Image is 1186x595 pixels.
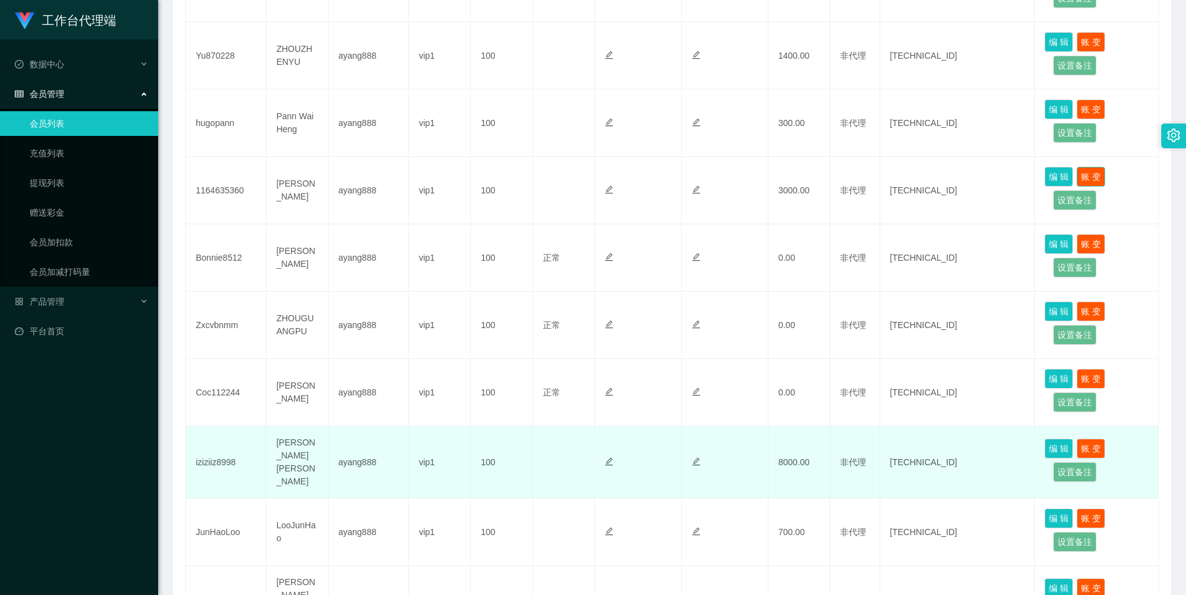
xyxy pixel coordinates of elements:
td: vip1 [409,499,471,566]
i: 图标: edit [605,51,613,59]
td: [TECHNICAL_ID] [880,157,1035,224]
td: vip1 [409,22,471,90]
td: 100 [471,224,532,292]
button: 设置备注 [1053,462,1096,482]
td: [PERSON_NAME] [266,157,328,224]
td: LooJunHao [266,499,328,566]
span: 非代理 [840,118,866,128]
td: ayang888 [329,359,409,426]
i: 图标: edit [692,320,700,329]
span: 非代理 [840,527,866,537]
a: 图标: dashboard平台首页 [15,319,148,344]
button: 账 变 [1077,369,1105,389]
button: 编 辑 [1045,167,1073,187]
i: 图标: edit [692,185,700,194]
button: 账 变 [1077,99,1105,119]
i: 图标: edit [605,185,613,194]
a: 赠送彩金 [30,200,148,225]
i: 图标: edit [605,457,613,466]
td: ayang888 [329,157,409,224]
i: 图标: table [15,90,23,98]
span: 正常 [543,387,560,397]
button: 设置备注 [1053,123,1096,143]
td: 0.00 [768,292,830,359]
td: hugopann [186,90,266,157]
a: 会员加减打码量 [30,260,148,284]
td: vip1 [409,90,471,157]
td: [PERSON_NAME] [266,224,328,292]
td: Bonnie8512 [186,224,266,292]
td: 700.00 [768,499,830,566]
td: 100 [471,90,532,157]
span: 数据中心 [15,59,64,69]
button: 账 变 [1077,302,1105,321]
td: vip1 [409,426,471,499]
td: Yu870228 [186,22,266,90]
td: 0.00 [768,224,830,292]
button: 设置备注 [1053,392,1096,412]
td: ayang888 [329,90,409,157]
td: iziziiz8998 [186,426,266,499]
img: logo.9652507e.png [15,12,35,30]
span: 正常 [543,253,560,263]
i: 图标: edit [692,387,700,396]
td: [TECHNICAL_ID] [880,292,1035,359]
a: 充值列表 [30,141,148,166]
td: 3000.00 [768,157,830,224]
i: 图标: edit [692,527,700,536]
span: 非代理 [840,387,866,397]
td: 100 [471,292,532,359]
button: 编 辑 [1045,99,1073,119]
i: 图标: edit [692,457,700,466]
i: 图标: edit [605,527,613,536]
i: 图标: edit [692,253,700,261]
td: Pann Wai Heng [266,90,328,157]
td: ZHOUZHENYU [266,22,328,90]
i: 图标: appstore-o [15,297,23,306]
td: ayang888 [329,499,409,566]
span: 非代理 [840,51,866,61]
button: 编 辑 [1045,369,1073,389]
td: ayang888 [329,22,409,90]
button: 账 变 [1077,32,1105,52]
td: 100 [471,157,532,224]
td: 300.00 [768,90,830,157]
td: vip1 [409,292,471,359]
td: vip1 [409,157,471,224]
td: [TECHNICAL_ID] [880,90,1035,157]
span: 非代理 [840,185,866,195]
i: 图标: edit [605,320,613,329]
td: [TECHNICAL_ID] [880,359,1035,426]
td: Coc112244 [186,359,266,426]
td: 1400.00 [768,22,830,90]
td: [TECHNICAL_ID] [880,22,1035,90]
i: 图标: edit [605,387,613,396]
button: 编 辑 [1045,234,1073,254]
td: 100 [471,426,532,499]
td: 100 [471,22,532,90]
button: 编 辑 [1045,32,1073,52]
span: 正常 [543,320,560,330]
td: ayang888 [329,292,409,359]
button: 账 变 [1077,439,1105,458]
td: vip1 [409,359,471,426]
button: 编 辑 [1045,302,1073,321]
button: 设置备注 [1053,532,1096,552]
td: 0.00 [768,359,830,426]
td: 100 [471,359,532,426]
td: 1164635360 [186,157,266,224]
button: 账 变 [1077,234,1105,254]
a: 会员加扣款 [30,230,148,255]
span: 非代理 [840,457,866,467]
td: JunHaoLoo [186,499,266,566]
td: 100 [471,499,532,566]
span: 非代理 [840,253,866,263]
button: 账 变 [1077,167,1105,187]
td: [TECHNICAL_ID] [880,499,1035,566]
button: 账 变 [1077,508,1105,528]
h1: 工作台代理端 [42,1,116,40]
button: 编 辑 [1045,508,1073,528]
button: 设置备注 [1053,190,1096,210]
td: Zxcvbnmm [186,292,266,359]
button: 设置备注 [1053,56,1096,75]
